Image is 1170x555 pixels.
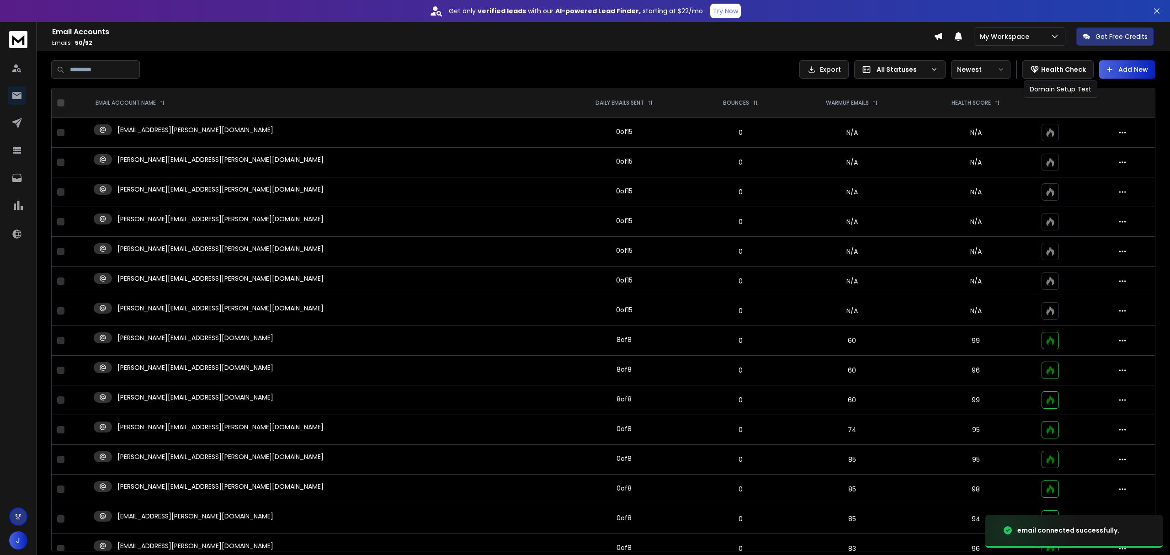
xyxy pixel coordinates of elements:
p: N/A [921,158,1031,167]
p: 0 [699,187,783,197]
div: 0 of 15 [616,157,633,166]
td: 94 [916,504,1037,534]
p: [PERSON_NAME][EMAIL_ADDRESS][PERSON_NAME][DOMAIN_NAME] [117,244,324,253]
p: [PERSON_NAME][EMAIL_ADDRESS][DOMAIN_NAME] [117,363,273,372]
p: Emails : [52,39,934,47]
button: Try Now [710,4,741,18]
div: 8 of 8 [617,335,632,344]
p: [PERSON_NAME][EMAIL_ADDRESS][PERSON_NAME][DOMAIN_NAME] [117,274,324,283]
p: Try Now [713,6,738,16]
td: 95 [916,415,1037,445]
p: WARMUP EMAILS [826,99,869,107]
td: 95 [916,445,1037,475]
p: N/A [921,277,1031,286]
p: N/A [921,217,1031,226]
td: 85 [788,504,916,534]
div: 0 of 15 [616,216,633,225]
p: 0 [699,425,783,434]
p: 0 [699,247,783,256]
button: J [9,531,27,550]
p: [PERSON_NAME][EMAIL_ADDRESS][DOMAIN_NAME] [117,333,273,342]
img: logo [9,31,27,48]
td: N/A [788,296,916,326]
p: 0 [699,366,783,375]
p: [PERSON_NAME][EMAIL_ADDRESS][PERSON_NAME][DOMAIN_NAME] [117,482,324,491]
td: 60 [788,326,916,356]
p: [PERSON_NAME][EMAIL_ADDRESS][DOMAIN_NAME] [117,393,273,402]
td: 60 [788,385,916,415]
div: 0 of 8 [617,543,632,552]
p: Health Check [1041,65,1086,74]
div: 0 of 8 [617,424,632,433]
strong: verified leads [478,6,526,16]
td: N/A [788,267,916,296]
p: Get Free Credits [1096,32,1148,41]
p: 0 [699,544,783,553]
div: 0 of 15 [616,127,633,136]
div: Domain Setup Test [1024,80,1097,98]
td: 98 [916,475,1037,504]
div: 0 of 15 [616,246,633,255]
p: [PERSON_NAME][EMAIL_ADDRESS][PERSON_NAME][DOMAIN_NAME] [117,214,324,224]
button: Get Free Credits [1076,27,1154,46]
p: [PERSON_NAME][EMAIL_ADDRESS][PERSON_NAME][DOMAIN_NAME] [117,304,324,313]
p: [PERSON_NAME][EMAIL_ADDRESS][PERSON_NAME][DOMAIN_NAME] [117,422,324,432]
p: HEALTH SCORE [952,99,991,107]
div: 0 of 15 [616,276,633,285]
p: [PERSON_NAME][EMAIL_ADDRESS][PERSON_NAME][DOMAIN_NAME] [117,185,324,194]
strong: AI-powered Lead Finder, [555,6,641,16]
td: 74 [788,415,916,445]
div: 8 of 8 [617,395,632,404]
div: 0 of 8 [617,513,632,523]
p: Get only with our starting at $22/mo [449,6,703,16]
div: 0 of 8 [617,454,632,463]
p: All Statuses [877,65,927,74]
p: N/A [921,247,1031,256]
p: [EMAIL_ADDRESS][PERSON_NAME][DOMAIN_NAME] [117,512,273,521]
td: 85 [788,475,916,504]
div: EMAIL ACCOUNT NAME [96,99,165,107]
td: 85 [788,445,916,475]
p: [EMAIL_ADDRESS][PERSON_NAME][DOMAIN_NAME] [117,541,273,550]
div: 0 of 8 [617,484,632,493]
button: Health Check [1022,60,1094,79]
p: 0 [699,395,783,405]
p: N/A [921,306,1031,315]
td: N/A [788,148,916,177]
td: N/A [788,177,916,207]
p: 0 [699,336,783,345]
p: 0 [699,158,783,167]
button: Export [799,60,849,79]
div: 8 of 8 [617,365,632,374]
div: email connected successfully. [1017,526,1119,535]
td: 99 [916,326,1037,356]
td: 96 [916,356,1037,385]
p: [PERSON_NAME][EMAIL_ADDRESS][PERSON_NAME][DOMAIN_NAME] [117,452,324,461]
p: 0 [699,514,783,523]
td: N/A [788,237,916,267]
h1: Email Accounts [52,27,934,37]
p: BOUNCES [723,99,749,107]
p: 0 [699,128,783,137]
p: 0 [699,217,783,226]
td: N/A [788,207,916,237]
p: DAILY EMAILS SENT [596,99,644,107]
p: [EMAIL_ADDRESS][PERSON_NAME][DOMAIN_NAME] [117,125,273,134]
p: N/A [921,187,1031,197]
button: Add New [1099,60,1155,79]
button: Newest [951,60,1010,79]
td: 99 [916,385,1037,415]
p: 0 [699,485,783,494]
p: [PERSON_NAME][EMAIL_ADDRESS][PERSON_NAME][DOMAIN_NAME] [117,155,324,164]
div: 0 of 15 [616,305,633,315]
p: 0 [699,455,783,464]
td: N/A [788,118,916,148]
p: My Workspace [980,32,1033,41]
div: 0 of 15 [616,187,633,196]
span: 50 / 92 [75,39,92,47]
p: 0 [699,277,783,286]
p: 0 [699,306,783,315]
p: N/A [921,128,1031,137]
